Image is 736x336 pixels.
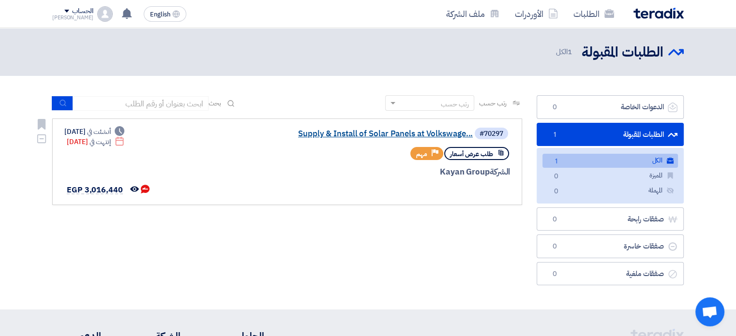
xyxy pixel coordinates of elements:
[582,43,663,62] h2: الطلبات المقبولة
[566,2,622,25] a: الطلبات
[277,166,510,178] div: Kayan Group
[450,149,493,159] span: طلب عرض أسعار
[90,137,110,147] span: إنتهت في
[441,99,469,109] div: رتب حسب
[550,157,562,167] span: 1
[550,187,562,197] span: 0
[549,269,560,279] span: 0
[549,130,560,140] span: 1
[542,184,678,198] a: المهملة
[542,154,678,168] a: الكل
[537,123,684,146] a: الطلبات المقبولة1
[87,127,110,137] span: أنشئت في
[72,7,93,15] div: الحساب
[67,137,124,147] div: [DATE]
[52,15,93,20] div: [PERSON_NAME]
[97,6,113,22] img: profile_test.png
[550,172,562,182] span: 0
[150,11,170,18] span: English
[480,131,503,137] div: #70297
[537,262,684,286] a: صفقات ملغية0
[490,166,511,178] span: الشركة
[279,130,473,138] a: Supply & Install of Solar Panels at Volkswage...
[507,2,566,25] a: الأوردرات
[479,98,507,108] span: رتب حسب
[549,242,560,251] span: 0
[549,215,560,224] span: 0
[67,184,123,196] span: EGP 3,016,440
[438,2,507,25] a: ملف الشركة
[537,234,684,258] a: صفقات خاسرة0
[209,98,221,108] span: بحث
[64,127,124,137] div: [DATE]
[73,96,209,111] input: ابحث بعنوان أو رقم الطلب
[695,297,724,326] a: Open chat
[568,46,572,57] span: 1
[549,102,560,112] span: 0
[542,169,678,183] a: المميزة
[556,46,574,58] span: الكل
[537,95,684,119] a: الدعوات الخاصة0
[416,149,427,159] span: مهم
[144,6,186,22] button: English
[633,8,684,19] img: Teradix logo
[537,207,684,231] a: صفقات رابحة0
